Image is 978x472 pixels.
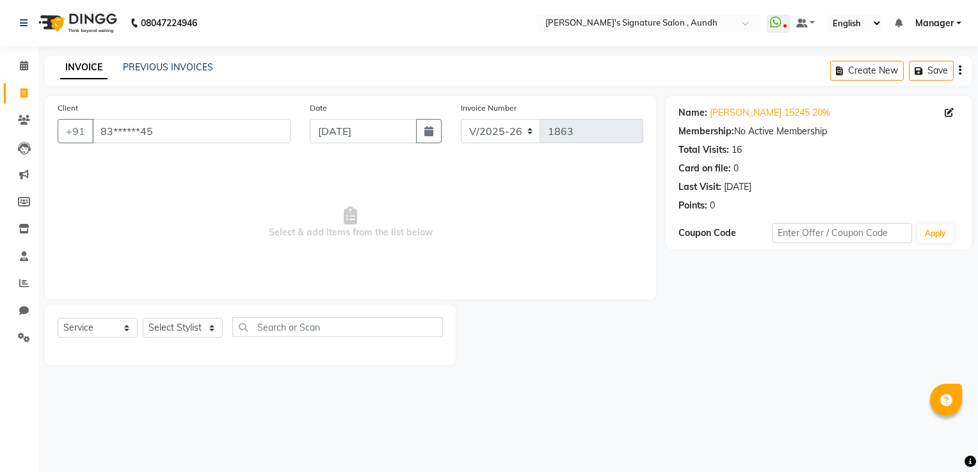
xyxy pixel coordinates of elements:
button: +91 [58,119,93,143]
a: [PERSON_NAME] 15245 20% [710,106,830,120]
div: Points: [678,199,707,212]
a: INVOICE [60,56,108,79]
div: Name: [678,106,707,120]
div: [DATE] [724,180,751,194]
label: Client [58,102,78,114]
div: Membership: [678,125,734,138]
iframe: chat widget [924,421,965,459]
input: Search by Name/Mobile/Email/Code [92,119,291,143]
span: Manager [915,17,954,30]
div: Coupon Code [678,226,772,240]
input: Enter Offer / Coupon Code [772,223,912,243]
div: Last Visit: [678,180,721,194]
div: 16 [732,143,742,157]
label: Invoice Number [461,102,517,114]
span: Select & add items from the list below [58,159,643,287]
div: Card on file: [678,162,731,175]
a: PREVIOUS INVOICES [123,61,213,73]
button: Create New [830,61,904,81]
button: Apply [917,224,954,243]
div: 0 [734,162,739,175]
b: 08047224946 [141,5,197,41]
div: No Active Membership [678,125,959,138]
input: Search or Scan [232,317,443,337]
label: Date [310,102,327,114]
button: Save [909,61,954,81]
div: 0 [710,199,715,212]
div: Total Visits: [678,143,729,157]
img: logo [33,5,120,41]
